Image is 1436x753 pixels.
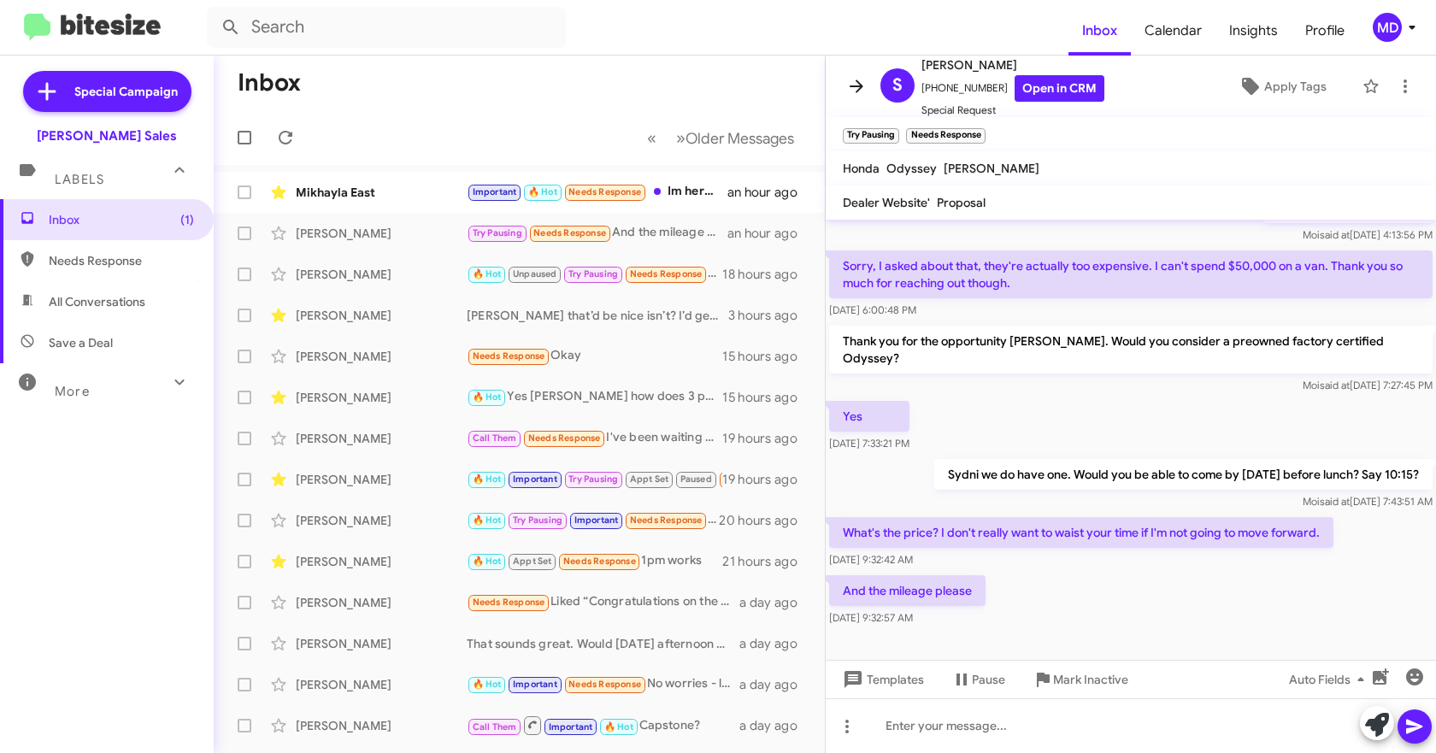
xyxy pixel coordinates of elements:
div: [PERSON_NAME] [296,594,467,611]
div: a day ago [739,635,811,652]
div: [PERSON_NAME] [296,676,467,693]
span: said at [1320,495,1350,508]
button: Pause [938,664,1019,695]
button: Mark Inactive [1019,664,1142,695]
div: [PERSON_NAME] [296,635,467,652]
span: Inbox [1068,6,1131,56]
div: And the mileage please [467,223,727,243]
span: Unpaused [513,268,557,279]
a: Calendar [1131,6,1215,56]
p: Sydni we do have one. Would you be able to come by [DATE] before lunch? Say 10:15? [934,459,1433,490]
span: Needs Response [563,556,636,567]
span: « [647,127,656,149]
span: Needs Response [630,515,703,526]
span: Moi [DATE] 7:43:51 AM [1303,495,1433,508]
span: Labels [55,172,104,187]
div: [PERSON_NAME] [296,717,467,734]
span: Important [513,679,557,690]
span: Important [574,515,619,526]
span: Important [473,186,517,197]
div: Running a little late. 4:30 looks better. [467,469,722,489]
span: » [676,127,686,149]
span: Try Pausing [568,268,618,279]
span: Dealer Website' [843,195,930,210]
span: Important [549,721,593,732]
div: a day ago [739,594,811,611]
div: [PERSON_NAME] [296,471,467,488]
div: Liked “Congratulations on the new arrival! Whenever you're ready, feel free to reach out to us. W... [467,592,739,612]
span: More [55,384,90,399]
div: 21 hours ago [722,553,811,570]
button: Apply Tags [1209,71,1354,102]
span: 🔥 Hot [473,391,502,403]
div: That sounds great. Would [DATE] afternoon or [DATE] afternoon be better? [467,635,739,652]
div: I've been waiting for someone to get bk to me but know even call [467,428,722,448]
div: 15 hours ago [722,348,811,365]
span: [DATE] 9:32:57 AM [829,611,913,624]
p: Thank you for the opportunity [PERSON_NAME]. Would you consider a preowned factory certified Odys... [829,326,1433,374]
div: 20 hours ago [719,512,811,529]
div: 18 hours ago [722,266,811,283]
p: What's the price? I don't really want to waist your time if I'm not going to move forward. [829,517,1333,548]
a: Insights [1215,6,1292,56]
span: Important [513,474,557,485]
span: 🔥 Hot [528,186,557,197]
span: Apply Tags [1264,71,1327,102]
div: [PERSON_NAME] [296,553,467,570]
small: Try Pausing [843,128,899,144]
div: a day ago [739,717,811,734]
span: Needs Response [49,252,194,269]
span: 🔥 Hot [473,679,502,690]
a: Special Campaign [23,71,191,112]
div: Yes [PERSON_NAME] how does 3 pm or 3:30 pm sound? [467,387,722,407]
span: Needs Response [528,432,601,444]
span: 🔥 Hot [473,268,502,279]
span: Proposal [937,195,986,210]
a: Open in CRM [1015,75,1104,102]
span: Mark Inactive [1053,664,1128,695]
span: Moi [DATE] 4:13:56 PM [1303,228,1433,241]
p: Sorry, I asked about that, they're actually too expensive. I can't spend $50,000 on a van. Thank ... [829,250,1433,298]
div: Mikhayla East [296,184,467,201]
div: an hour ago [727,225,811,242]
div: a day ago [739,676,811,693]
div: [PERSON_NAME] [296,307,467,324]
span: Try Pausing [473,227,522,238]
div: [PERSON_NAME] [296,512,467,529]
div: Im here currently, can I see the 2026 Honda hrv? [467,182,727,202]
span: S [892,72,903,99]
div: Okay [467,346,722,366]
span: Try Pausing [513,515,562,526]
div: an hour ago [727,184,811,201]
p: Yes [829,401,909,432]
input: Search [207,7,566,48]
span: All Conversations [49,293,145,310]
span: Needs Response [473,597,545,608]
p: And the mileage please [829,575,986,606]
span: Appt Set [630,474,669,485]
span: Needs Response [568,679,641,690]
div: 19 hours ago [722,471,811,488]
span: Pause [972,664,1005,695]
span: (1) [180,211,194,228]
span: said at [1320,228,1350,241]
span: 🔥 Hot [604,721,633,732]
span: Special Campaign [74,83,178,100]
div: [PERSON_NAME] [296,266,467,283]
div: Ok. Thank you so much! [467,510,719,530]
span: Needs Response [568,186,641,197]
span: Needs Response [533,227,606,238]
button: Auto Fields [1275,664,1385,695]
div: Poki, thank you. Would you be able to give me a call [DATE] afternoon to discuss some things firs... [467,264,722,284]
div: [PERSON_NAME] that’d be nice isn’t? I’d get one too if that was possible 😊 [467,307,728,324]
span: Moi [DATE] 7:27:45 PM [1303,379,1433,391]
nav: Page navigation example [638,121,804,156]
span: Honda [843,161,880,176]
button: MD [1358,13,1417,42]
span: [DATE] 6:00:48 PM [829,303,916,316]
span: 🔥 Hot [473,515,502,526]
span: Odyssey [886,161,937,176]
div: No worries - let me know if one pops up, I'll come in. [467,674,739,694]
span: [PERSON_NAME] [944,161,1039,176]
div: [PERSON_NAME] [296,430,467,447]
